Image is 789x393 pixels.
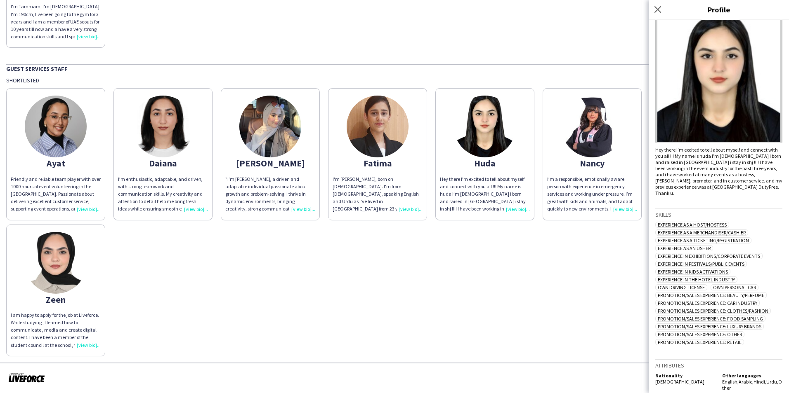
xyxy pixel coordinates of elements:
span: Promotion/Sales Experience: Luxury Brands [655,323,764,330]
span: Experience in Kids Activations [655,269,730,275]
span: Arabic , [739,379,754,385]
div: I’m enthusiastic, adaptable, and driven, with strong teamwork and communication skills. My creati... [118,175,208,213]
span: Experience in The Hotel Industry [655,276,737,283]
span: Promotion/Sales Experience: Retail [655,339,744,345]
div: I'm [PERSON_NAME], born on [DEMOGRAPHIC_DATA]. I'm from [DEMOGRAPHIC_DATA], speaking English and ... [333,175,423,213]
h3: Attributes [655,362,782,369]
span: Urdu , [766,379,778,385]
div: Huda [440,159,530,167]
img: Crew avatar or photo [655,19,782,143]
span: Experience as an Usher [655,245,713,251]
span: Own Personal Car [711,284,758,290]
img: thumb-677f1e615689e.jpeg [239,96,301,157]
div: Hey there I’m excited to tell about myself and connect with you all !!! My name is huda I’m [DEMO... [655,147,782,196]
img: thumb-68cd711920efa.jpg [25,96,87,157]
h5: Nationality [655,372,716,379]
div: I'm Tammam, I'm [DEMOGRAPHIC_DATA], I'm 190cm, I've been going to the gym for 3 years and I am a ... [11,3,101,40]
img: thumb-68905d0612497.jpeg [25,232,87,294]
span: Hindi , [754,379,766,385]
img: thumb-653a4c6392385.jpg [347,96,409,157]
span: Promotion/Sales Experience: Food Sampling [655,316,765,322]
div: Shortlisted [6,77,783,84]
div: Nancy [547,159,637,167]
div: I am happy to apply for the job at Liveforce. While studying , I learned how to communicate , med... [11,311,101,349]
span: Promotion/Sales Experience: Beauty/Perfume [655,292,767,298]
div: Guest Services Staff [6,64,783,73]
div: Daiana [118,159,208,167]
img: Powered by Liveforce [8,372,45,383]
span: Own Driving License [655,284,707,290]
span: Experience in Festivals/Public Events [655,261,747,267]
div: Friendly and reliable team player with over 1000 hours of event volunteering in the [GEOGRAPHIC_D... [11,175,101,213]
h3: Skills [655,211,782,218]
span: Other [722,379,782,391]
span: [DEMOGRAPHIC_DATA] [655,379,704,385]
img: thumb-675a6de9996f6.jpeg [454,96,516,157]
div: Hey there I’m excited to tell about myself and connect with you all !!! My name is huda I’m [DEMO... [440,175,530,213]
span: Experience as a Host/Hostess [655,222,729,228]
div: Zeen [11,296,101,303]
span: English , [722,379,739,385]
div: [PERSON_NAME] [225,159,315,167]
img: thumb-679921d20f441.jpg [561,96,623,157]
h5: Other languages [722,372,782,379]
span: Promotion/Sales Experience: Car Industry [655,300,760,306]
span: Experience as a Merchandiser/Cashier [655,229,748,236]
span: Promotion/Sales Experience: Clothes/Fashion [655,308,771,314]
img: thumb-68d1608d58e44.jpeg [132,96,194,157]
div: Fatima [333,159,423,167]
h3: Profile [649,4,789,15]
div: I’m a responsible, emotionally aware person with experience in emergency services and working und... [547,175,637,213]
div: Ayat [11,159,101,167]
span: Experience as a Ticketing/Registration [655,237,751,243]
span: Experience in Exhibitions/Corporate Events [655,253,763,259]
div: "I’m [PERSON_NAME], a driven and adaptable individual passionate about growth and problem-solving... [225,175,315,213]
span: Promotion/Sales Experience: Other [655,331,744,337]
